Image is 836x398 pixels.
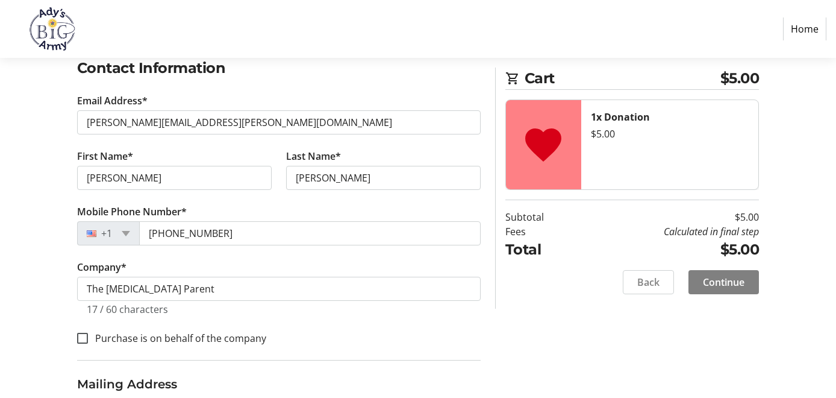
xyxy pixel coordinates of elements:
button: Back [623,270,674,294]
a: Home [783,17,826,40]
button: Continue [688,270,759,294]
tr-character-limit: 17 / 60 characters [87,303,168,316]
td: Fees [505,224,579,239]
label: Mobile Phone Number* [77,204,187,219]
label: Purchase is on behalf of the company [88,331,266,346]
td: Calculated in final step [578,224,759,239]
h2: Contact Information [77,57,481,79]
strong: 1x Donation [591,110,650,124]
td: Subtotal [505,210,579,224]
label: Company * [77,260,126,274]
label: Last Name* [286,149,341,163]
span: Cart [525,68,720,89]
img: Ady's BiG Army's Logo [10,5,95,53]
td: $5.00 [578,210,759,224]
span: Continue [703,275,744,289]
td: $5.00 [578,239,759,261]
td: Total [505,239,579,261]
span: Back [637,275,660,289]
label: Email Address* [77,93,148,108]
h3: Mailing Address [77,375,481,393]
input: (201) 555-0123 [139,221,481,245]
label: First Name* [77,149,133,163]
div: $5.00 [591,127,749,141]
span: $5.00 [720,68,760,89]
